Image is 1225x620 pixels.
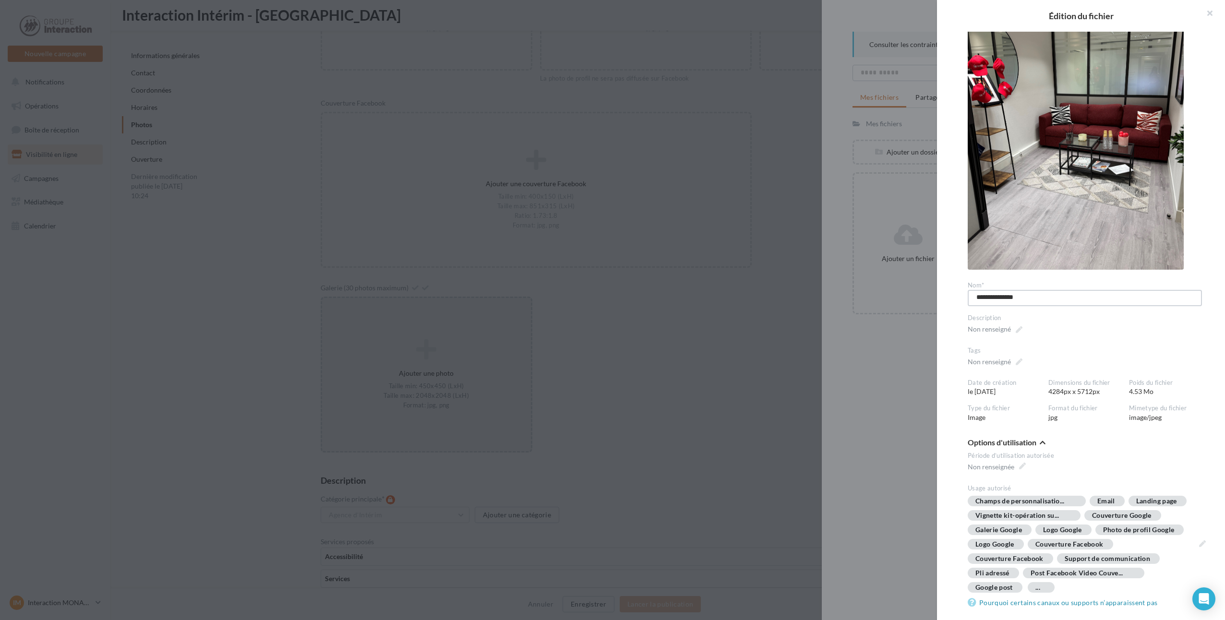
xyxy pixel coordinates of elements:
div: Couverture Facebook [1035,541,1104,548]
div: Couverture Facebook [975,555,1044,562]
div: Support de communication [1065,555,1150,562]
div: le [DATE] [968,379,1048,397]
div: Mimetype du fichier [1129,404,1202,413]
div: Poids du fichier [1129,379,1202,387]
div: Landing page [1136,498,1177,505]
span: Non renseignée [968,460,1026,474]
div: Galerie Google [975,526,1022,534]
h2: Édition du fichier [952,12,1210,20]
div: Photo de profil Google [1103,526,1175,534]
div: Usage autorisé [968,484,1202,493]
div: Dimensions du fichier [1048,379,1121,387]
div: Format du fichier [1048,404,1121,413]
div: Non renseigné [968,357,1011,367]
span: Post Facebook Video Couve... [1031,570,1135,576]
span: Non renseigné [968,322,1022,336]
a: Pourquoi certains canaux ou supports n’apparaissent pas [968,597,1161,608]
div: Pli adressé [975,570,1009,577]
div: Image [968,404,1048,422]
div: Type du fichier [968,404,1041,413]
div: image/jpeg [1129,404,1210,422]
div: ... [1028,582,1055,593]
span: Champs de personnalisatio... [975,498,1076,504]
div: jpg [1048,404,1129,422]
div: 4.53 Mo [1129,379,1210,397]
div: Email [1097,498,1115,505]
div: Tags [968,346,1202,355]
div: Logo Google [975,541,1014,548]
div: Date de création [968,379,1041,387]
div: Description [968,314,1202,322]
div: Logo Google [1043,526,1082,534]
button: Options d'utilisation [968,438,1045,449]
span: Vignette kit-opération su... [975,512,1071,519]
div: Open Intercom Messenger [1192,587,1215,610]
span: Options d'utilisation [968,439,1036,446]
div: 4284px x 5712px [1048,379,1129,397]
div: Couverture Google [1092,512,1152,519]
div: Période d’utilisation autorisée [968,452,1202,460]
div: Google post [975,584,1013,591]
